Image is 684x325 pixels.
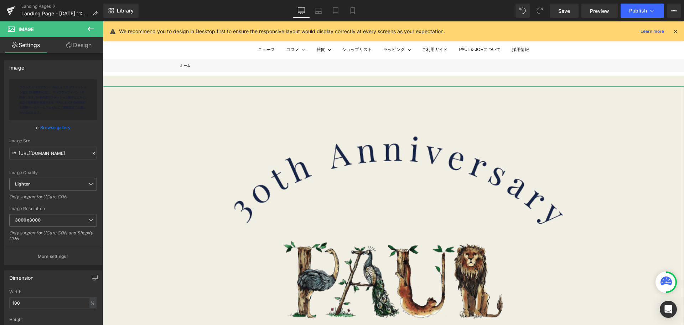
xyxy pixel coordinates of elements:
[293,4,310,18] a: Desktop
[9,61,24,71] div: Image
[533,4,547,18] button: Redo
[558,7,570,15] span: Save
[89,298,96,308] div: %
[103,4,139,18] a: New Library
[15,181,30,187] b: Lighter
[409,25,426,32] a: 採用情報
[621,4,664,18] button: Publish
[280,25,302,32] summary: ラッピング
[77,42,88,46] a: ホーム
[9,317,97,322] div: Height
[344,4,361,18] a: Mobile
[40,121,71,134] a: Browse gallery
[9,194,97,204] div: Only support for UCare CDN
[21,11,90,16] span: Landing Page - [DATE] 11:20:37
[15,217,41,223] b: 3000x3000
[53,37,105,53] a: Design
[581,4,618,18] a: Preview
[515,4,530,18] button: Undo
[4,248,102,265] button: More settings
[213,25,222,32] summary: 雑貨
[327,4,344,18] a: Tablet
[21,4,103,9] a: Landing Pages
[517,5,581,12] nav: セカンダリナビゲーション
[119,27,445,35] p: We recommend you to design in Desktop first to ensure the responsive layout would display correct...
[660,301,677,318] div: Open Intercom Messenger
[117,7,134,14] span: Library
[667,4,681,18] button: More
[9,271,34,281] div: Dimension
[9,170,97,175] div: Image Quality
[629,8,647,14] span: Publish
[38,253,66,260] p: More settings
[183,25,196,32] summary: コスメ
[155,25,172,32] a: ニュース
[319,25,344,32] a: ご利用ガイド
[356,25,397,32] a: PAUL & JOEについて
[9,297,97,309] input: auto
[239,25,269,32] a: ショップリスト
[638,27,667,36] a: Learn more
[9,230,97,246] div: Only support for UCare CDN and Shopify CDN
[9,206,97,211] div: Image Resolution
[310,4,327,18] a: Laptop
[9,289,97,294] div: Width
[9,147,97,159] input: Link
[9,138,97,143] div: Image Src
[590,7,609,15] span: Preview
[9,124,97,131] div: or
[19,26,34,32] span: Image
